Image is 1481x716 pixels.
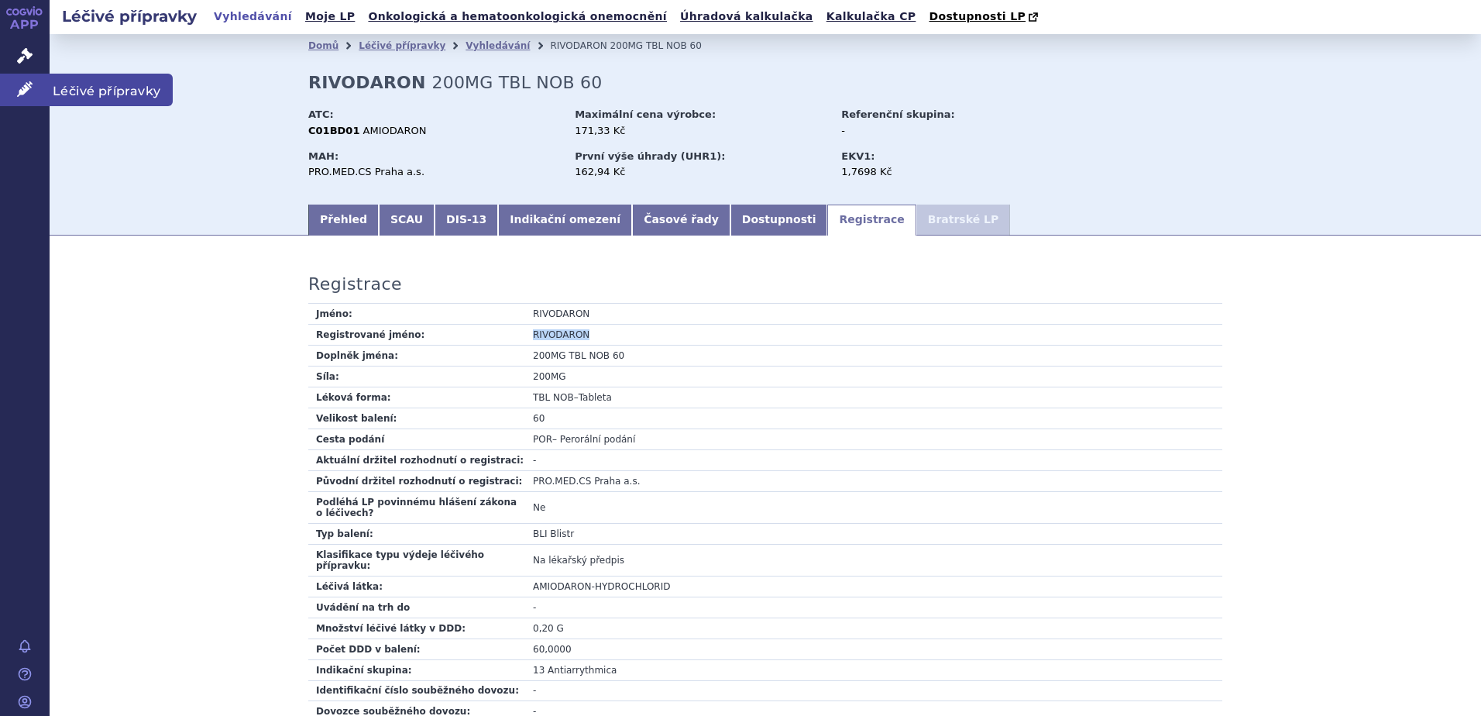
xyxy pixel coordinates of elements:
span: Léčivé přípravky [50,74,173,106]
td: – [525,387,1222,408]
a: Indikační omezení [498,205,632,236]
td: Velikost balení: [308,408,525,429]
td: Podléhá LP povinnému hlášení zákona o léčivech? [308,491,525,523]
span: 13 [533,665,545,676]
a: Přehled [308,205,379,236]
td: Klasifikace typu výdeje léčivého přípravku: [308,544,525,576]
a: Registrace [827,205,916,236]
span: 200MG TBL NOB 60 [431,73,602,92]
strong: RIVODARON [308,73,426,92]
td: Původní držitel rozhodnutí o registraci: [308,470,525,491]
td: PRO.MED.CS Praha a.s. [525,470,1222,491]
td: Identifikační číslo souběžného dovozu: [308,680,525,701]
a: Dostupnosti [730,205,828,236]
td: - [525,449,1222,470]
a: Léčivé přípravky [359,40,445,51]
td: Léková forma: [308,387,525,408]
span: RIVODARON [550,40,606,51]
a: Kalkulačka CP [822,6,921,27]
div: - [841,124,1015,138]
td: Počet DDD v balení: [308,639,525,659]
span: 0,20 [533,623,554,634]
a: Moje LP [301,6,359,27]
span: TBL NOB [533,392,574,403]
strong: Maximální cena výrobce: [575,108,716,120]
td: Uvádění na trh do [308,597,525,618]
td: – Perorální podání [525,429,1222,449]
a: Onkologická a hematoonkologická onemocnění [363,6,672,27]
td: Indikační skupina: [308,659,525,680]
td: Aktuální držitel rozhodnutí o registraci: [308,449,525,470]
h3: Registrace [308,274,402,294]
td: Množství léčivé látky v DDD: [308,618,525,639]
span: Antiarrythmica [548,665,617,676]
td: - [525,597,1222,618]
a: SCAU [379,205,435,236]
td: 60 [525,408,1222,429]
span: AMIODARON [363,125,427,136]
div: 171,33 Kč [575,124,826,138]
a: Domů [308,40,338,51]
strong: Referenční skupina: [841,108,954,120]
td: Léčivá látka: [308,576,525,597]
span: BLI [533,528,547,539]
strong: EKV1: [841,150,875,162]
div: 1,7698 Kč [841,165,1015,179]
strong: ATC: [308,108,334,120]
td: Ne [525,491,1222,523]
strong: C01BD01 [308,125,359,136]
strong: MAH: [308,150,338,162]
td: RIVODARON [525,304,1222,325]
h2: Léčivé přípravky [50,5,209,27]
span: G [557,623,564,634]
a: Vyhledávání [466,40,530,51]
div: PRO.MED.CS Praha a.s. [308,165,560,179]
td: RIVODARON [525,324,1222,345]
a: DIS-13 [435,205,498,236]
span: Dostupnosti LP [929,10,1026,22]
span: Tableta [579,392,612,403]
a: Vyhledávání [209,6,297,27]
td: AMIODARON-HYDROCHLORID [525,576,1222,597]
td: Síla: [308,366,525,387]
td: Jméno: [308,304,525,325]
td: 200MG TBL NOB 60 [525,345,1222,366]
td: - [525,680,1222,701]
a: Úhradová kalkulačka [675,6,818,27]
td: Na lékařský předpis [525,544,1222,576]
a: Dostupnosti LP [924,6,1046,28]
strong: První výše úhrady (UHR1): [575,150,725,162]
td: 200MG [525,366,1222,387]
div: 162,94 Kč [575,165,826,179]
span: 200MG TBL NOB 60 [610,40,702,51]
td: Typ balení: [308,523,525,544]
td: Doplněk jména: [308,345,525,366]
span: Blistr [550,528,574,539]
a: Časové řady [632,205,730,236]
td: 60,0000 [525,639,1222,659]
td: Registrované jméno: [308,324,525,345]
span: POR [533,434,552,445]
td: Cesta podání [308,429,525,449]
